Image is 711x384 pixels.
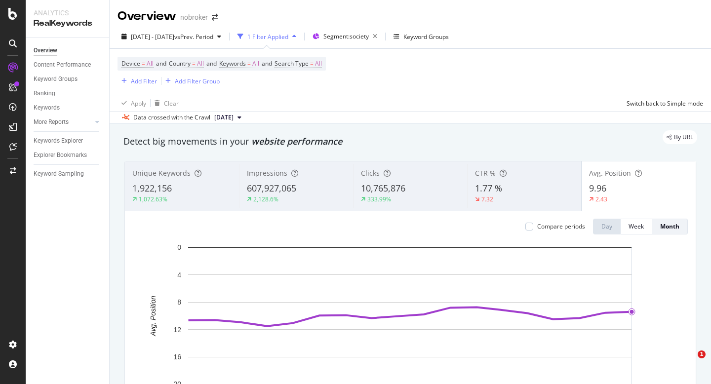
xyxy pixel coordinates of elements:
span: [DATE] - [DATE] [131,33,174,41]
span: 1,922,156 [132,182,172,194]
div: Overview [34,45,57,56]
a: Keywords Explorer [34,136,102,146]
a: Keyword Sampling [34,169,102,179]
span: = [310,59,314,68]
span: Search Type [275,59,309,68]
div: Data crossed with the Crawl [133,113,210,122]
div: Keywords Explorer [34,136,83,146]
a: More Reports [34,117,92,127]
span: By URL [674,134,693,140]
span: CTR % [475,168,496,178]
div: Keywords [34,103,60,113]
div: Explorer Bookmarks [34,150,87,160]
div: Content Performance [34,60,91,70]
span: All [197,57,204,71]
text: 4 [177,271,181,279]
div: 1 Filter Applied [247,33,288,41]
span: All [252,57,259,71]
div: arrow-right-arrow-left [212,14,218,21]
a: Explorer Bookmarks [34,150,102,160]
text: Avg. Position [149,296,157,337]
span: Keywords [219,59,246,68]
span: = [142,59,145,68]
div: Add Filter [131,77,157,85]
button: Keyword Groups [390,29,453,44]
text: 12 [173,326,181,334]
div: Clear [164,99,179,108]
a: Ranking [34,88,102,99]
a: Overview [34,45,102,56]
div: legacy label [663,130,697,144]
div: Keyword Groups [403,33,449,41]
span: = [247,59,251,68]
div: 7.32 [481,195,493,203]
div: 2,128.6% [253,195,278,203]
a: Content Performance [34,60,102,70]
div: Ranking [34,88,55,99]
text: 8 [177,298,181,306]
span: 1.77 % [475,182,502,194]
span: and [206,59,217,68]
span: Country [169,59,191,68]
span: Impressions [247,168,287,178]
button: Month [652,219,688,234]
button: [DATE] [210,112,245,123]
span: 9.96 [589,182,606,194]
button: Add Filter Group [161,75,220,87]
div: 1,072.63% [139,195,167,203]
span: All [315,57,322,71]
span: = [192,59,196,68]
span: and [156,59,166,68]
span: 10,765,876 [361,182,405,194]
iframe: Intercom live chat [677,350,701,374]
span: 1 [698,350,706,358]
text: 16 [173,353,181,361]
button: Apply [118,95,146,111]
div: Keyword Groups [34,74,78,84]
div: 2.43 [595,195,607,203]
button: Switch back to Simple mode [623,95,703,111]
span: Clicks [361,168,380,178]
div: Compare periods [537,222,585,230]
button: 1 Filter Applied [234,29,300,44]
span: Device [121,59,140,68]
div: More Reports [34,117,69,127]
span: Avg. Position [589,168,631,178]
button: Segment:society [309,29,381,44]
span: All [147,57,154,71]
div: Apply [131,99,146,108]
button: [DATE] - [DATE]vsPrev. Period [118,29,225,44]
div: Add Filter Group [175,77,220,85]
span: Segment: society [323,32,369,40]
span: Unique Keywords [132,168,191,178]
button: Clear [151,95,179,111]
div: Week [629,222,644,230]
div: Analytics [34,8,101,18]
button: Day [593,219,621,234]
text: 0 [177,243,181,251]
span: 607,927,065 [247,182,296,194]
div: Keyword Sampling [34,169,84,179]
span: and [262,59,272,68]
div: Switch back to Simple mode [627,99,703,108]
div: 333.99% [367,195,391,203]
span: vs Prev. Period [174,33,213,41]
a: Keyword Groups [34,74,102,84]
span: 2025 Aug. 4th [214,113,234,122]
div: Month [660,222,679,230]
button: Week [621,219,652,234]
div: Overview [118,8,176,25]
div: Day [601,222,612,230]
div: nobroker [180,12,208,22]
div: RealKeywords [34,18,101,29]
button: Add Filter [118,75,157,87]
a: Keywords [34,103,102,113]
